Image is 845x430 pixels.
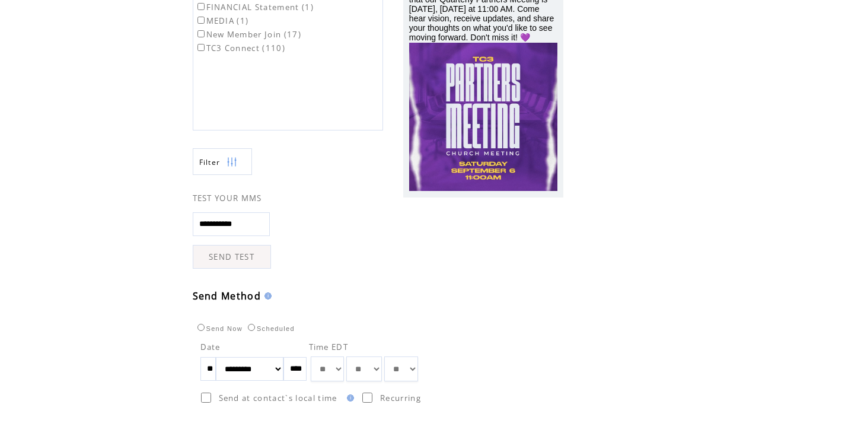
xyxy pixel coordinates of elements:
[193,289,262,302] span: Send Method
[195,29,302,40] label: New Member Join (17)
[193,245,271,269] a: SEND TEST
[245,325,295,332] label: Scheduled
[343,394,354,402] img: help.gif
[193,193,262,203] span: TEST YOUR MMS
[197,17,205,24] input: MEDIA (1)
[200,342,221,352] span: Date
[193,148,252,175] a: Filter
[380,393,421,403] span: Recurring
[197,30,205,37] input: New Member Join (17)
[197,3,205,10] input: FINANCIAL Statement (1)
[197,324,205,331] input: Send Now
[197,44,205,51] input: TC3 Connect (110)
[194,325,243,332] label: Send Now
[195,15,249,26] label: MEDIA (1)
[195,2,314,12] label: FINANCIAL Statement (1)
[219,393,337,403] span: Send at contact`s local time
[199,157,221,167] span: Show filters
[195,43,286,53] label: TC3 Connect (110)
[227,149,237,176] img: filters.png
[261,292,272,300] img: help.gif
[309,342,349,352] span: Time EDT
[248,324,255,331] input: Scheduled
